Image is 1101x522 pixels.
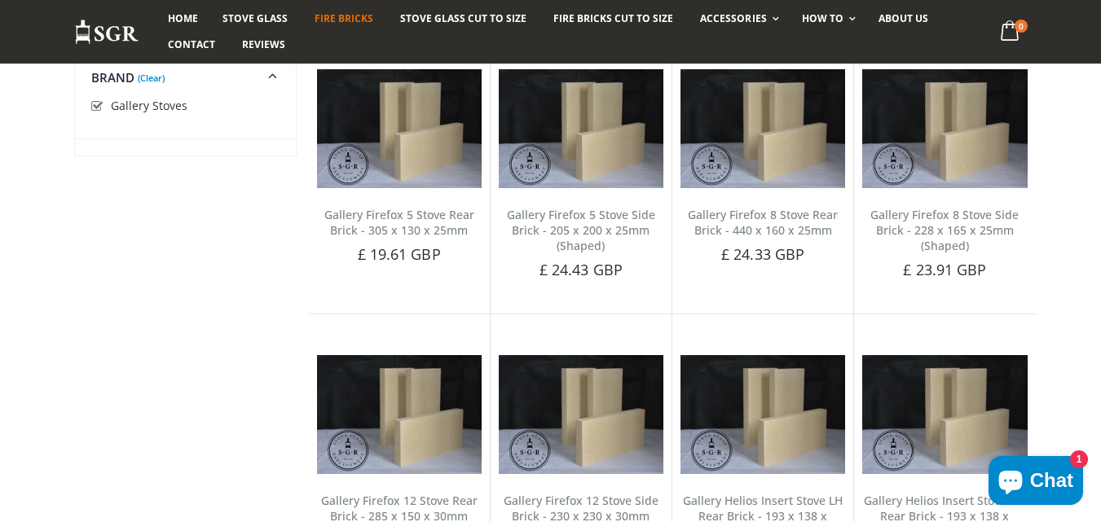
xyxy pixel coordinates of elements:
span: Contact [168,37,215,51]
a: Fire Bricks Cut To Size [541,6,685,32]
img: Gallery Helios Insert Stove RH Rear Brick [862,355,1027,474]
img: Gallery Helios Insert Stove LH Rear Brick [680,355,845,474]
span: Fire Bricks [315,11,373,25]
a: Stove Glass [210,6,300,32]
a: Contact [156,32,227,58]
span: £ 19.61 GBP [358,244,441,264]
a: How To [790,6,864,32]
a: Gallery Firefox 8 Stove Side Brick - 228 x 165 x 25mm (Shaped) [870,207,1019,253]
span: Gallery Stoves [111,98,187,113]
a: Fire Bricks [302,6,385,32]
a: (Clear) [138,76,165,80]
span: How To [802,11,843,25]
span: Home [168,11,198,25]
span: 0 [1015,20,1028,33]
span: Accessories [700,11,766,25]
img: Gallery Firefox 5 Stove Rear Brick [317,69,482,188]
a: Stove Glass Cut To Size [388,6,539,32]
a: Gallery Firefox 5 Stove Rear Brick - 305 x 130 x 25mm [324,207,474,238]
span: £ 23.91 GBP [903,260,986,279]
img: Gallery Firefox 12 Stove Side Brick [499,355,663,474]
a: Gallery Firefox 5 Stove Side Brick - 205 x 200 x 25mm (Shaped) [507,207,655,253]
img: Stove Glass Replacement [74,19,139,46]
a: About us [866,6,940,32]
a: Gallery Firefox 8 Stove Rear Brick - 440 x 160 x 25mm [688,207,838,238]
span: £ 24.33 GBP [721,244,804,264]
a: Home [156,6,210,32]
inbox-online-store-chat: Shopify online store chat [984,456,1088,509]
span: Reviews [242,37,285,51]
span: £ 24.43 GBP [539,260,623,279]
img: Gallery Firefox 12 Stove Rear Brick [317,355,482,474]
img: Gallery Firefox 5 Stove Side Brick - 205 x 200 x 25mm (Shaped) [499,69,663,188]
a: 0 [993,16,1027,48]
span: Stove Glass Cut To Size [400,11,526,25]
img: Gallery Firefox 8 Stove Side Brick [862,69,1027,188]
span: Stove Glass [222,11,288,25]
a: Reviews [230,32,297,58]
span: Fire Bricks Cut To Size [553,11,673,25]
span: Brand [91,69,135,86]
a: Accessories [688,6,786,32]
img: Gallery Firefox 8 Stove Rear Brick [680,69,845,188]
span: About us [879,11,928,25]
